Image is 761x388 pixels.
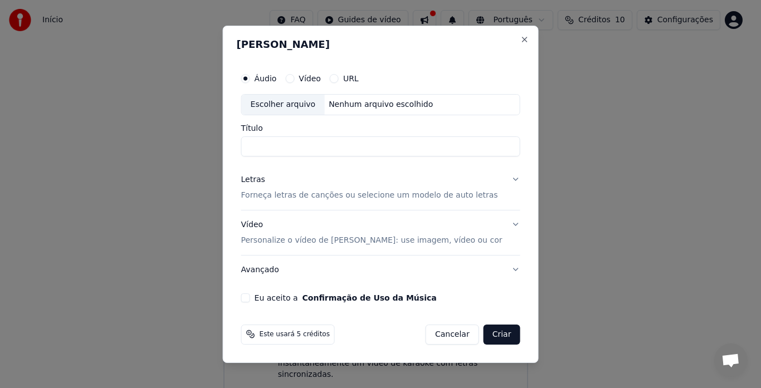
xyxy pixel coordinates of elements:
label: Título [241,124,520,132]
label: Eu aceito a [255,293,437,301]
button: Eu aceito a [303,293,437,301]
div: Escolher arquivo [242,95,325,115]
h2: [PERSON_NAME] [237,40,525,50]
div: Nenhum arquivo escolhido [324,99,437,110]
p: Personalize o vídeo de [PERSON_NAME]: use imagem, vídeo ou cor [241,234,503,245]
label: Áudio [255,75,277,82]
p: Forneça letras de canções ou selecione um modelo de auto letras [241,190,498,201]
button: VídeoPersonalize o vídeo de [PERSON_NAME]: use imagem, vídeo ou cor [241,210,520,255]
label: Vídeo [299,75,321,82]
button: LetrasForneça letras de canções ou selecione um modelo de auto letras [241,165,520,210]
div: Vídeo [241,219,503,246]
span: Este usará 5 créditos [260,330,330,338]
button: Avançado [241,255,520,284]
div: Letras [241,174,265,185]
button: Criar [484,324,520,344]
label: URL [343,75,359,82]
button: Cancelar [426,324,479,344]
